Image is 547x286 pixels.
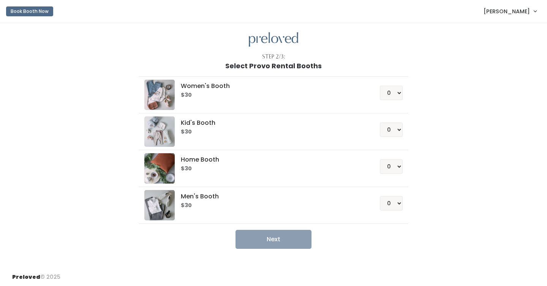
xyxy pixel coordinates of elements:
[6,3,53,20] a: Book Booth Now
[6,6,53,16] button: Book Booth Now
[144,153,175,184] img: preloved logo
[12,273,40,281] span: Preloved
[225,62,322,70] h1: Select Provo Rental Booths
[181,83,361,90] h5: Women's Booth
[144,80,175,110] img: preloved logo
[181,119,361,126] h5: Kid's Booth
[144,190,175,220] img: preloved logo
[181,156,361,163] h5: Home Booth
[476,3,544,19] a: [PERSON_NAME]
[181,92,361,98] h6: $30
[236,230,311,249] button: Next
[181,129,361,135] h6: $30
[181,193,361,200] h5: Men's Booth
[12,267,60,281] div: © 2025
[484,7,530,16] span: [PERSON_NAME]
[262,53,285,61] div: Step 2/3:
[181,203,361,209] h6: $30
[249,32,298,47] img: preloved logo
[144,116,175,147] img: preloved logo
[181,166,361,172] h6: $30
